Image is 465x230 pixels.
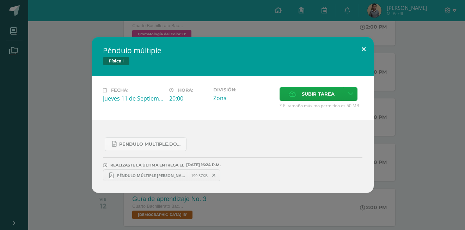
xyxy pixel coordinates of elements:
[114,173,191,178] span: PÉNDULO MÚLTIPLE [PERSON_NAME] B 13.pdf
[105,137,186,151] a: Pendulo multiple.docx
[110,163,184,168] span: REALIZASTE LA ÚLTIMA ENTREGA EL
[111,87,128,93] span: Fecha:
[302,87,335,101] span: Subir tarea
[208,171,220,179] span: Remover entrega
[178,87,193,93] span: Hora:
[103,169,221,181] a: PÉNDULO MÚLTIPLE [PERSON_NAME] B 13.pdf 199.37KB
[280,103,362,109] span: * El tamaño máximo permitido es 50 MB
[103,57,129,65] span: Física I
[103,46,362,55] h2: Péndulo múltiple
[103,95,164,102] div: Jueves 11 de Septiembre
[213,87,274,92] label: División:
[213,94,274,102] div: Zona
[354,37,374,61] button: Close (Esc)
[191,173,208,178] span: 199.37KB
[119,141,183,147] span: Pendulo multiple.docx
[169,95,208,102] div: 20:00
